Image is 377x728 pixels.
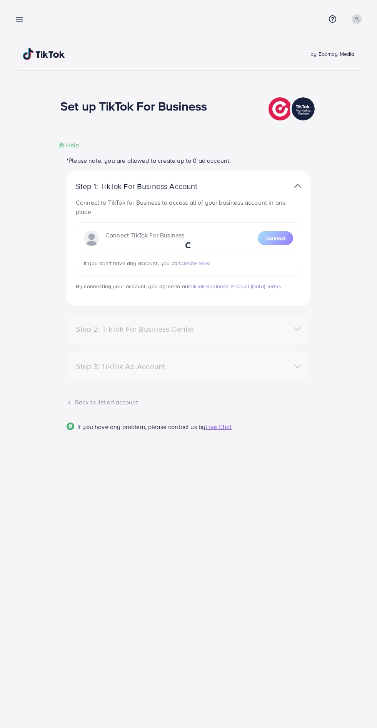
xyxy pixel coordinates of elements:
span: Live Chat [205,422,232,431]
p: *Please note, you are allowed to create up to 0 ad account. [67,156,310,165]
div: Help [58,141,79,150]
span: If you have any problem, please contact us by [77,422,205,431]
p: Step 1: TikTok For Business Account [76,182,222,191]
img: Popup guide [67,422,74,430]
div: Back to list ad account [67,398,310,407]
h1: Set up TikTok For Business [60,99,207,113]
img: TikTok [23,48,65,60]
img: TikTok partner [269,95,317,122]
span: by Ecomdy Media [310,50,354,58]
img: TikTok partner [294,180,301,192]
